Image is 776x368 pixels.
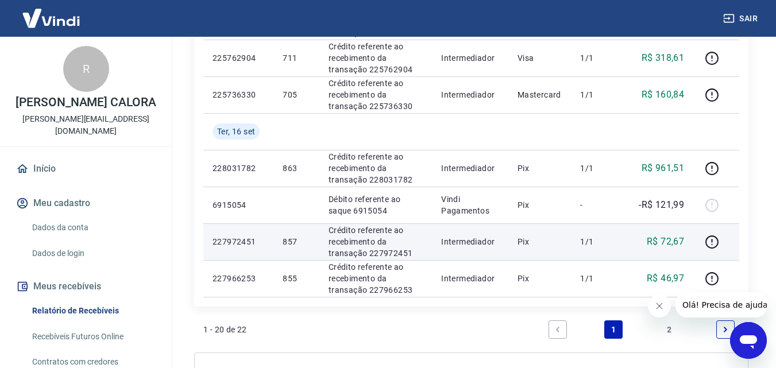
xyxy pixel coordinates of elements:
p: 227966253 [213,273,264,284]
a: Page 2 [661,320,679,339]
p: 228031782 [213,162,264,174]
p: 227972451 [213,236,264,247]
p: 711 [283,52,310,64]
a: Dados da conta [28,216,158,239]
p: -R$ 121,99 [639,198,684,212]
p: Crédito referente ao recebimento da transação 227972451 [329,224,423,259]
a: Relatório de Recebíveis [28,299,158,323]
p: Vindi Pagamentos [441,193,499,216]
p: 225736330 [213,89,264,100]
p: Pix [518,236,562,247]
a: Dados de login [28,242,158,265]
p: 863 [283,162,310,174]
p: - [580,199,614,211]
p: Pix [518,199,562,211]
p: 1/1 [580,162,614,174]
p: [PERSON_NAME] CALORA [16,96,156,109]
p: 857 [283,236,310,247]
p: 705 [283,89,310,100]
a: Início [14,156,158,181]
p: 1/1 [580,236,614,247]
p: Débito referente ao saque 6915054 [329,193,423,216]
p: 6915054 [213,199,264,211]
p: R$ 318,61 [642,51,685,65]
p: [PERSON_NAME][EMAIL_ADDRESS][DOMAIN_NAME] [9,113,163,137]
div: R [63,46,109,92]
p: Intermediador [441,273,499,284]
p: Intermediador [441,89,499,100]
span: Ter, 16 set [217,126,255,137]
p: Crédito referente ao recebimento da transação 227966253 [329,261,423,296]
p: R$ 72,67 [647,235,684,249]
p: 1/1 [580,89,614,100]
p: R$ 46,97 [647,272,684,285]
a: Next page [716,320,735,339]
p: 1/1 [580,273,614,284]
p: Crédito referente ao recebimento da transação 225762904 [329,41,423,75]
button: Meus recebíveis [14,274,158,299]
p: Pix [518,162,562,174]
p: 1/1 [580,52,614,64]
button: Sair [721,8,762,29]
p: Mastercard [518,89,562,100]
a: Recebíveis Futuros Online [28,325,158,348]
iframe: Botão para abrir a janela de mensagens [730,322,767,359]
p: 1 - 20 de 22 [203,324,247,335]
span: Olá! Precisa de ajuda? [7,8,96,17]
a: Previous page [549,320,567,339]
a: Page 1 is your current page [604,320,623,339]
p: Intermediador [441,236,499,247]
p: Visa [518,52,562,64]
iframe: Mensagem da empresa [675,292,767,317]
img: Vindi [14,1,88,36]
p: Crédito referente ao recebimento da transação 228031782 [329,151,423,185]
p: 225762904 [213,52,264,64]
p: Intermediador [441,52,499,64]
p: 855 [283,273,310,284]
button: Meu cadastro [14,191,158,216]
p: Crédito referente ao recebimento da transação 225736330 [329,78,423,112]
p: Intermediador [441,162,499,174]
p: R$ 160,84 [642,88,685,102]
p: Pix [518,273,562,284]
ul: Pagination [544,316,739,343]
iframe: Fechar mensagem [648,295,671,317]
p: R$ 961,51 [642,161,685,175]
